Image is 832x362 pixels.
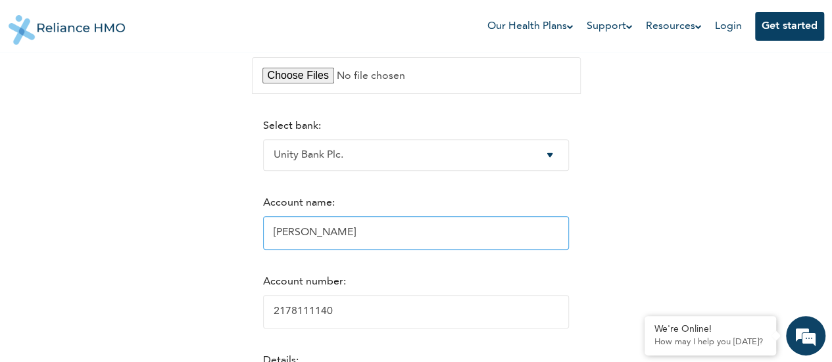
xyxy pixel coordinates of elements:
div: We're Online! [654,324,766,335]
a: Login [715,21,742,32]
div: Chat with us now [68,74,221,91]
label: Account number: [263,277,346,287]
label: Account name: [263,198,335,208]
a: Our Health Plans [487,18,574,34]
label: Select bank: [263,121,321,131]
div: Minimize live chat window [216,7,247,38]
img: d_794563401_company_1708531726252_794563401 [24,66,53,99]
span: We're online! [76,111,182,244]
img: Reliance HMO's Logo [9,5,126,45]
div: FAQs [129,296,251,337]
p: How may I help you today? [654,337,766,348]
textarea: Type your message and hit 'Enter' [7,250,251,296]
a: Support [587,18,633,34]
span: Conversation [7,319,129,328]
a: Resources [646,18,702,34]
button: Get started [755,12,824,41]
